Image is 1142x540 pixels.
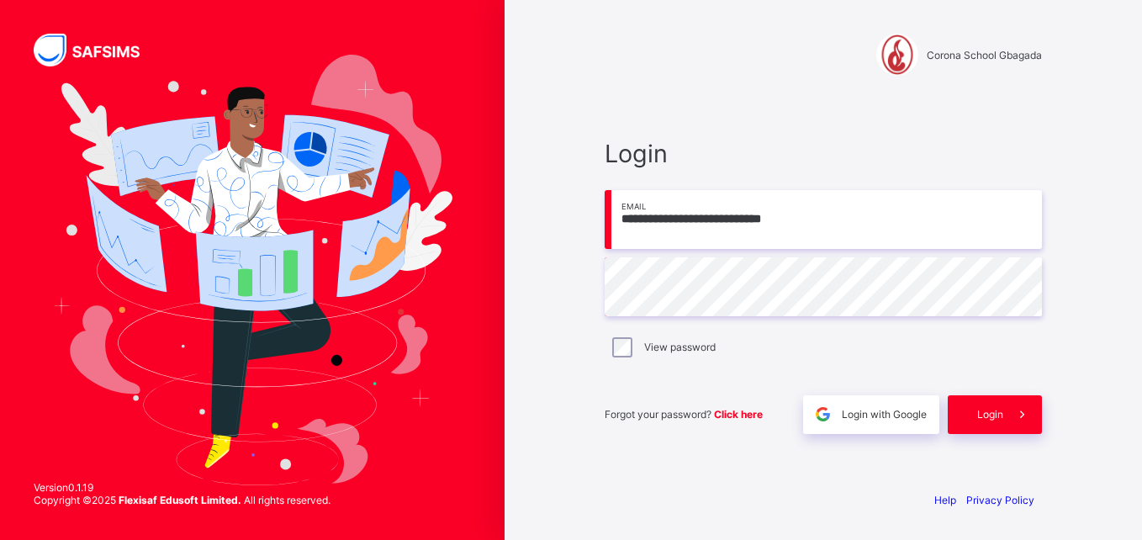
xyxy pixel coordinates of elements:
label: View password [644,341,716,353]
span: Version 0.1.19 [34,481,330,494]
a: Click here [714,408,763,421]
img: SAFSIMS Logo [34,34,160,66]
strong: Flexisaf Edusoft Limited. [119,494,241,506]
span: Login with Google [842,408,927,421]
span: Forgot your password? [605,408,763,421]
span: Login [977,408,1003,421]
span: Login [605,139,1042,168]
span: Corona School Gbagada [927,49,1042,61]
span: Copyright © 2025 All rights reserved. [34,494,330,506]
img: google.396cfc9801f0270233282035f929180a.svg [813,405,833,424]
a: Privacy Policy [966,494,1034,506]
img: Hero Image [52,55,452,485]
a: Help [934,494,956,506]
